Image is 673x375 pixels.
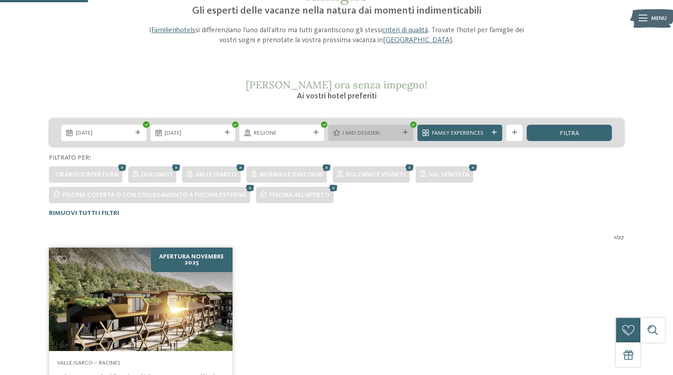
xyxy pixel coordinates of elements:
img: Cercate un hotel per famiglie? Qui troverete solo i migliori! [49,248,232,351]
span: Gli esperti delle vacanze nella natura dai momenti indimenticabili [192,6,481,16]
span: 27 [618,234,624,242]
span: Piscina all'aperto [269,192,329,198]
span: I miei desideri [343,129,399,137]
span: Val Venosta [429,171,469,178]
span: Dolomiti [141,171,172,178]
span: filtra [560,130,579,136]
span: Filtrato per: [49,155,91,161]
span: Regione [254,129,310,137]
span: Valle Isarco [195,171,237,178]
span: Piscina coperta o con collegamento a piscina esterna [62,192,246,198]
span: 1 [614,234,616,242]
span: Bolzano e vigneti [346,171,406,178]
span: [DATE] [165,129,221,137]
span: Family Experiences [431,129,488,137]
span: / [616,234,618,242]
span: Ai vostri hotel preferiti [296,92,376,100]
span: Orario d'apertura [55,171,118,178]
a: Familienhotels [151,27,195,34]
span: [PERSON_NAME] ora senza impegno! [246,78,427,91]
a: [GEOGRAPHIC_DATA] [383,37,452,44]
span: [DATE] [76,129,132,137]
span: Rimuovi tutti i filtri [49,210,119,216]
span: Merano e dintorni [260,171,323,178]
p: I si differenziano l’uno dall’altro ma tutti garantiscono gli stessi . Trovate l’hotel per famigl... [143,25,531,46]
span: Valle Isarco – Racines [57,360,121,366]
a: criteri di qualità [382,27,428,34]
